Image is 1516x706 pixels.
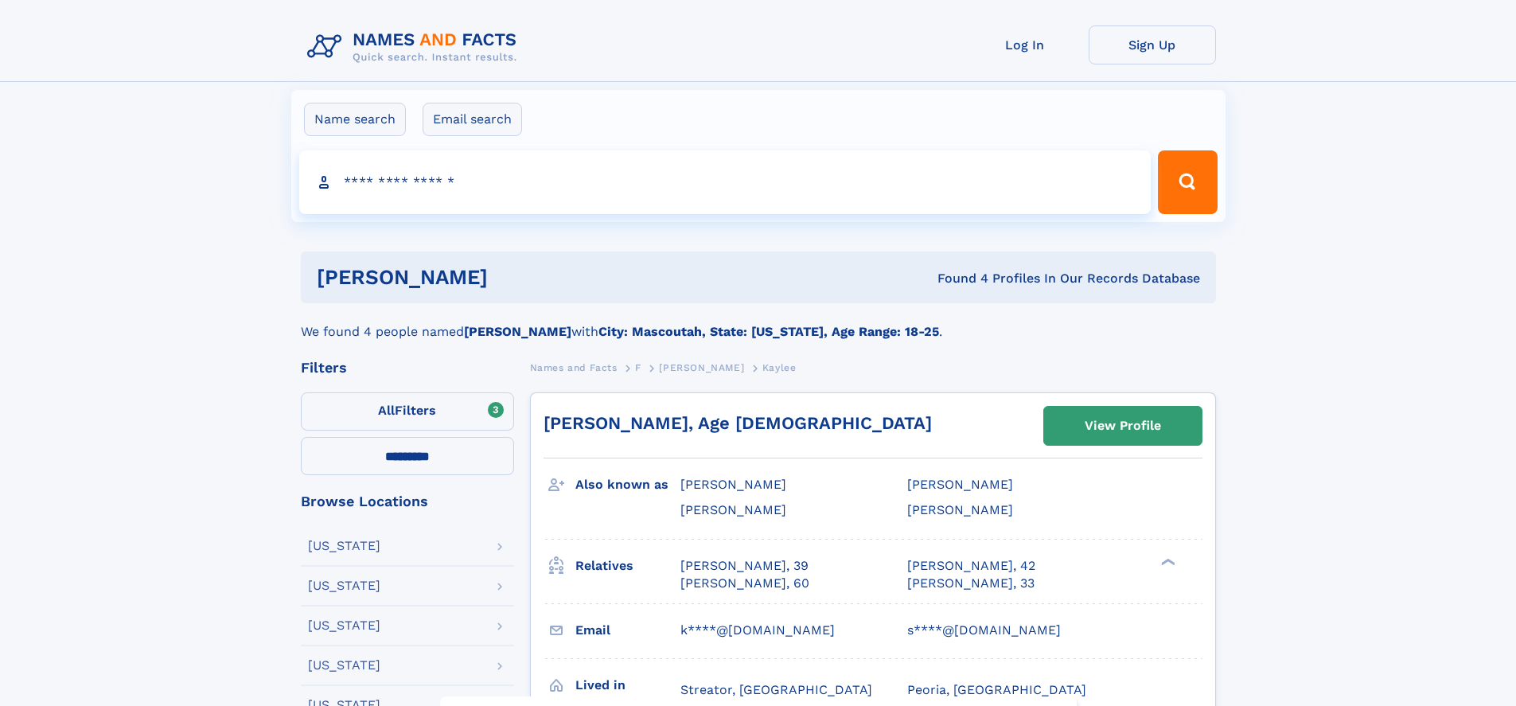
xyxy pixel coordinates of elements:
a: [PERSON_NAME], 39 [680,557,809,575]
div: [US_STATE] [308,659,380,672]
a: [PERSON_NAME], 60 [680,575,809,592]
h3: Also known as [575,471,680,498]
span: [PERSON_NAME] [659,362,744,373]
span: F [635,362,641,373]
div: [US_STATE] [308,619,380,632]
span: [PERSON_NAME] [907,502,1013,517]
a: Names and Facts [530,357,618,377]
h3: Lived in [575,672,680,699]
a: Sign Up [1089,25,1216,64]
a: [PERSON_NAME] [659,357,744,377]
div: Filters [301,361,514,375]
a: [PERSON_NAME], 33 [907,575,1035,592]
b: [PERSON_NAME] [464,324,571,339]
div: [US_STATE] [308,579,380,592]
a: Log In [961,25,1089,64]
span: Peoria, [GEOGRAPHIC_DATA] [907,682,1086,697]
div: View Profile [1085,408,1161,444]
label: Email search [423,103,522,136]
span: [PERSON_NAME] [907,477,1013,492]
button: Search Button [1158,150,1217,214]
div: [US_STATE] [308,540,380,552]
a: View Profile [1044,407,1202,445]
div: Browse Locations [301,494,514,509]
div: ❯ [1157,556,1176,567]
label: Filters [301,392,514,431]
span: All [378,403,395,418]
a: F [635,357,641,377]
span: Kaylee [762,362,797,373]
h3: Relatives [575,552,680,579]
img: Logo Names and Facts [301,25,530,68]
h1: [PERSON_NAME] [317,267,713,287]
input: search input [299,150,1152,214]
div: Found 4 Profiles In Our Records Database [712,270,1200,287]
span: Streator, [GEOGRAPHIC_DATA] [680,682,872,697]
div: We found 4 people named with . [301,303,1216,341]
span: [PERSON_NAME] [680,477,786,492]
h3: Email [575,617,680,644]
b: City: Mascoutah, State: [US_STATE], Age Range: 18-25 [598,324,939,339]
label: Name search [304,103,406,136]
a: [PERSON_NAME], 42 [907,557,1035,575]
span: [PERSON_NAME] [680,502,786,517]
a: [PERSON_NAME], Age [DEMOGRAPHIC_DATA] [544,413,932,433]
